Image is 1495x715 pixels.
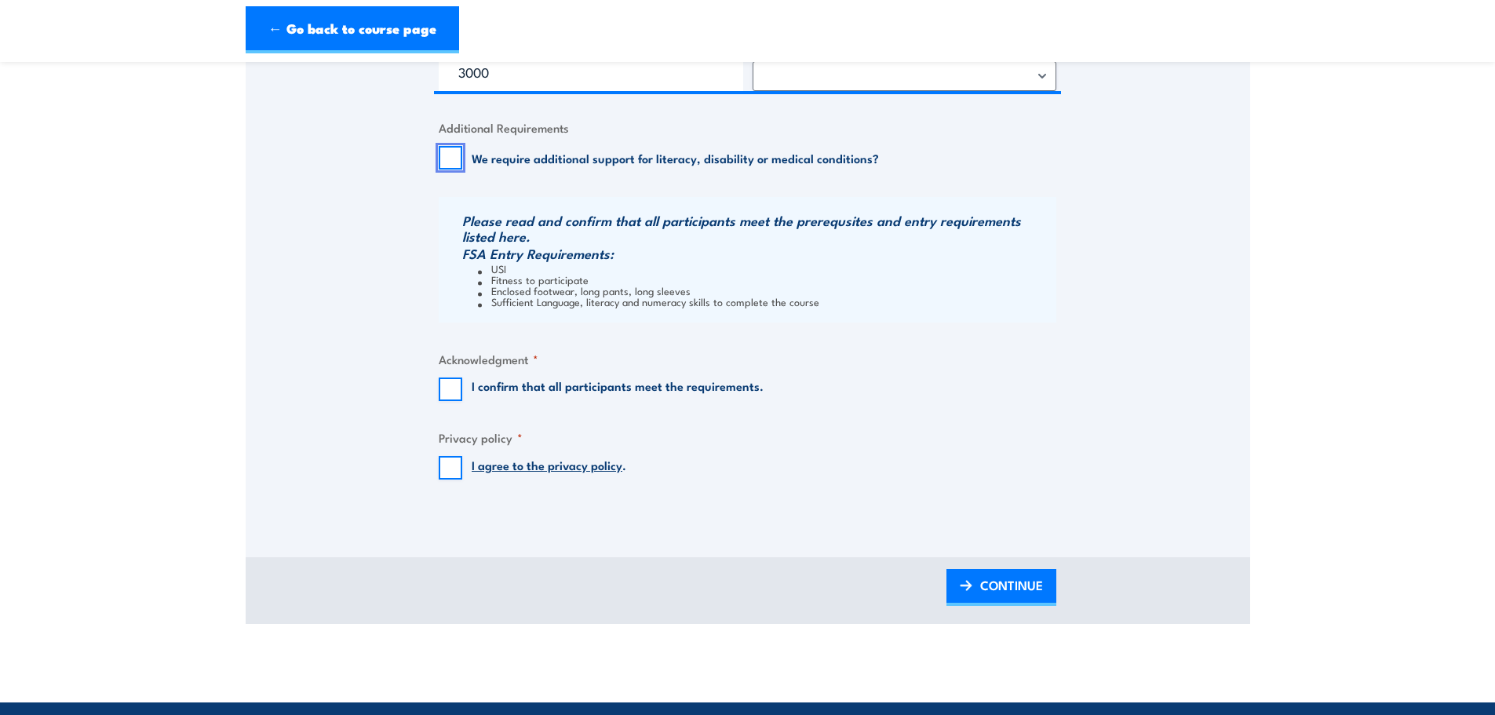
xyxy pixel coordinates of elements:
label: We require additional support for literacy, disability or medical conditions? [472,150,879,166]
legend: Privacy policy [439,429,523,447]
li: Sufficient Language, literacy and numeracy skills to complete the course [478,296,1052,307]
label: . [472,456,626,480]
legend: Additional Requirements [439,119,569,137]
h3: FSA Entry Requirements: [462,246,1052,261]
h3: Please read and confirm that all participants meet the prerequsites and entry requirements listed... [462,213,1052,244]
a: I agree to the privacy policy [472,456,622,473]
legend: Acknowledgment [439,350,538,368]
li: Fitness to participate [478,274,1052,285]
li: Enclosed footwear, long pants, long sleeves [478,285,1052,296]
a: CONTINUE [946,569,1056,606]
a: ← Go back to course page [246,6,459,53]
span: CONTINUE [980,564,1043,606]
li: USI [478,263,1052,274]
label: I confirm that all participants meet the requirements. [472,378,764,401]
